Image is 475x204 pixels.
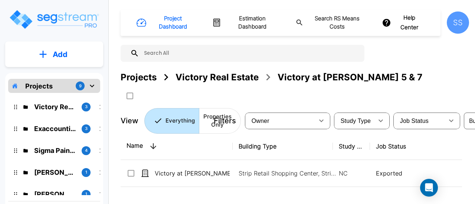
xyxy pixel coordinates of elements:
[25,81,53,91] p: Projects
[150,14,196,31] h1: Project Dashboard
[420,179,438,197] div: Open Intercom Messenger
[239,169,339,178] p: Strip Retail Shopping Center, Strip Retail Shopping Center, Commercial Property Site
[333,133,370,160] th: Study Type
[252,118,269,124] span: Owner
[121,133,233,160] th: Name
[34,146,76,155] p: Sigma Pain Clinic
[34,189,76,199] p: McLane Rental Properties
[370,133,470,160] th: Job Status
[34,167,76,177] p: Atkinson Candy
[166,117,195,125] p: Everything
[85,169,87,175] p: 1
[79,83,82,89] p: 9
[335,110,373,131] div: Select
[395,110,444,131] div: Select
[134,11,200,34] button: Project Dashboard
[9,9,99,30] img: Logo
[176,71,259,84] div: Victory Real Estate
[34,124,76,134] p: Exaccountic - Victory Real Estate
[85,126,88,132] p: 3
[34,102,76,112] p: Victory Real Estate
[85,104,88,110] p: 3
[199,108,241,134] button: Properties Only
[278,71,422,84] div: Victory at [PERSON_NAME] 5 & 7
[307,14,367,31] h1: Search RS Means Costs
[144,108,199,134] button: Everything
[85,147,88,154] p: 4
[341,118,371,124] span: Study Type
[447,11,469,34] div: SS
[380,11,427,35] button: Help Center
[400,118,429,124] span: Job Status
[53,49,68,60] p: Add
[144,108,241,134] div: Platform
[376,169,464,178] p: Exported
[122,88,137,103] button: SelectAll
[209,11,284,34] button: Estimation Dashboard
[5,44,103,65] button: Add
[121,115,138,126] p: View
[339,169,364,178] p: NC
[233,133,333,160] th: Building Type
[246,110,314,131] div: Select
[155,169,230,178] p: Victory at [PERSON_NAME] Retail 5R & 7A
[293,11,371,34] button: Search RS Means Costs
[225,14,280,31] h1: Estimation Dashboard
[203,113,232,129] p: Properties Only
[85,191,87,197] p: 1
[139,45,361,62] input: Search All
[121,71,157,84] div: Projects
